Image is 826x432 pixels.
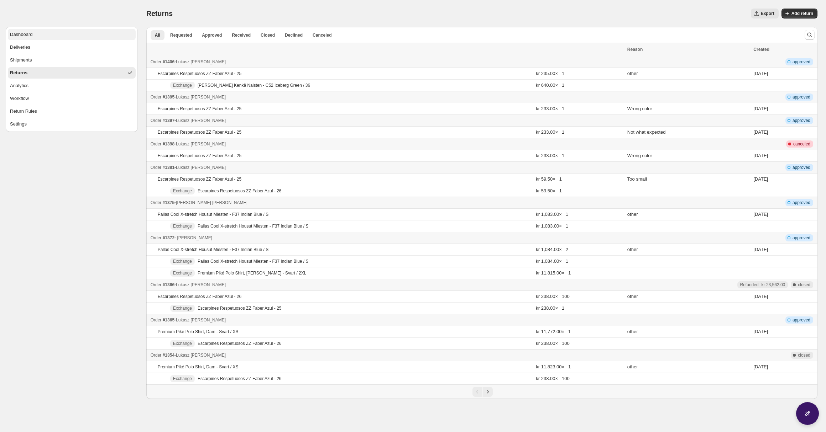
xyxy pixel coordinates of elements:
[8,118,136,130] button: Settings
[798,352,810,358] span: closed
[151,165,162,170] span: Order
[625,244,751,256] td: other
[625,209,751,220] td: other
[10,31,33,38] span: Dashboard
[151,199,623,206] div: -
[536,153,564,158] span: kr 233.00 × 1
[10,69,27,76] span: Returns
[158,176,241,182] p: Escarpines Respetuosos ZZ Faber Azul - 25
[163,118,174,123] span: #1397
[753,329,768,334] time: Friday, August 8, 2025 at 1:30:59 AM
[151,353,162,358] span: Order
[151,140,623,148] div: -
[751,9,779,18] button: Export
[625,291,751,303] td: other
[151,234,623,241] div: -
[151,94,623,101] div: -
[8,54,136,66] button: Shipments
[176,165,226,170] span: Lukasz [PERSON_NAME]
[625,326,751,338] td: other
[155,32,160,38] span: All
[158,329,239,335] p: Premium Piké Polo Shirt, Dam - Svart / XS
[8,67,136,79] button: Returns
[163,142,174,146] span: #1398
[793,165,810,170] span: approved
[793,317,810,323] span: approved
[163,282,174,287] span: #1366
[163,318,174,322] span: #1365
[536,188,562,193] span: kr 59.50 × 1
[8,106,136,117] button: Return Rules
[176,142,226,146] span: Lukasz [PERSON_NAME]
[151,95,162,100] span: Order
[793,235,810,241] span: approved
[163,200,174,205] span: #1375
[793,59,810,65] span: approved
[163,353,174,358] span: #1354
[158,153,241,159] p: Escarpines Respetuosos ZZ Faber Azul - 25
[753,106,768,111] time: Sunday, September 14, 2025 at 11:29:56 PM
[173,270,192,276] span: Exchange
[10,82,28,89] span: Analytics
[176,118,226,123] span: Lukasz [PERSON_NAME]
[261,32,275,38] span: Closed
[793,200,810,206] span: approved
[173,258,192,264] span: Exchange
[10,57,32,64] span: Shipments
[740,282,785,288] div: Refunded
[8,93,136,104] button: Workflow
[8,42,136,53] button: Deliveries
[313,32,331,38] span: Canceled
[805,30,815,40] button: Search and filter results
[176,95,226,100] span: Lukasz [PERSON_NAME]
[753,294,768,299] time: Friday, August 8, 2025 at 1:33:06 AM
[753,71,768,76] time: Monday, September 29, 2025 at 8:50:09 AM
[158,294,241,299] p: Escarpines Respetuosos ZZ Faber Azul - 26
[176,353,226,358] span: Lukasz [PERSON_NAME]
[10,95,29,102] span: Workflow
[176,282,226,287] span: Lukasz [PERSON_NAME]
[151,58,623,65] div: -
[8,80,136,91] button: Analytics
[625,150,751,162] td: Wrong color
[158,364,239,370] p: Premium Piké Polo Shirt, Dam - Svart / XS
[753,176,768,182] time: Wednesday, August 27, 2025 at 12:07:33 AM
[625,127,751,138] td: Not what expected
[176,318,226,322] span: Lukasz [PERSON_NAME]
[163,165,174,170] span: #1381
[173,223,192,229] span: Exchange
[146,10,173,17] span: Returns
[791,11,813,16] span: Add return
[146,384,817,399] nav: Pagination
[151,118,162,123] span: Order
[173,376,192,382] span: Exchange
[536,270,571,276] span: kr 11,815.00 × 1
[753,47,769,52] span: Created
[163,59,174,64] span: #1406
[625,361,751,373] td: other
[536,364,571,369] span: kr 11,823.00 × 1
[793,94,810,100] span: approved
[536,176,562,182] span: kr 59.50 × 1
[627,47,643,52] span: Reason
[158,212,268,217] p: Pallas Cool X-stretch Housut Miesten - F37 Indian Blue / S
[151,117,623,124] div: -
[536,305,564,311] span: kr 238.00 × 1
[158,71,241,76] p: Escarpines Respetuosos ZZ Faber Azul - 25
[10,108,37,115] span: Return Rules
[232,32,251,38] span: Received
[536,247,568,252] span: kr 1,084.00 × 2
[158,247,268,252] p: Pallas Cool X-stretch Housut Miesten - F37 Indian Blue / S
[10,44,30,51] span: Deliveries
[536,212,568,217] span: kr 1,083.00 × 1
[753,129,768,135] time: Sunday, September 14, 2025 at 11:10:02 PM
[151,281,623,288] div: -
[625,174,751,185] td: Too small
[163,95,174,100] span: #1395
[151,200,162,205] span: Order
[793,141,810,147] span: canceled
[173,341,192,346] span: Exchange
[625,68,751,80] td: other
[198,188,281,194] p: Escarpines Respetuosos ZZ Faber Azul - 26
[536,294,569,299] span: kr 238.00 × 100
